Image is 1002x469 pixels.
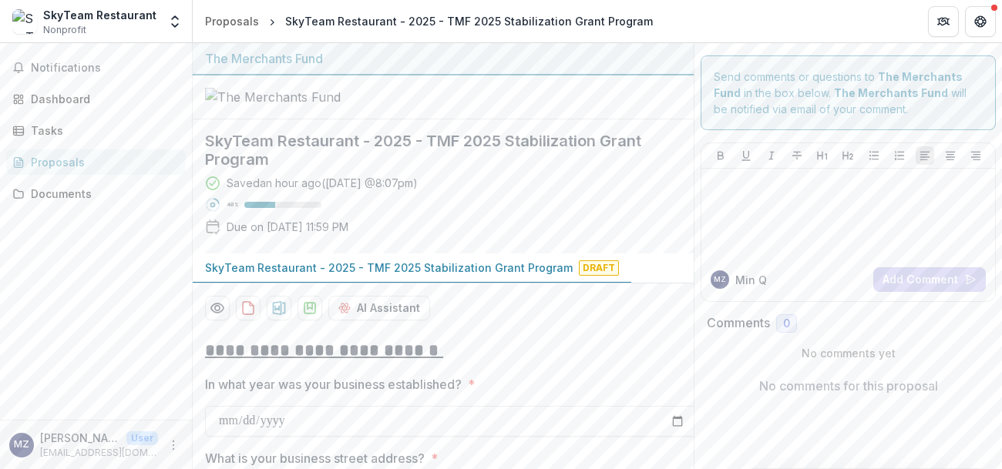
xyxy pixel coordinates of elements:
[759,377,938,395] p: No comments for this proposal
[965,6,996,37] button: Get Help
[31,122,173,139] div: Tasks
[890,146,909,165] button: Ordered List
[227,175,418,191] div: Saved an hour ago ( [DATE] @ 8:07pm )
[707,316,770,330] h2: Comments
[227,219,348,235] p: Due on [DATE] 11:59 PM
[834,86,948,99] strong: The Merchants Fund
[737,146,755,165] button: Underline
[205,260,573,276] p: SkyTeam Restaurant - 2025 - TMF 2025 Stabilization Grant Program
[711,146,730,165] button: Bold
[267,296,291,320] button: download-proposal
[839,146,857,165] button: Heading 2
[236,296,261,320] button: download-proposal
[762,146,781,165] button: Italicize
[328,296,430,320] button: AI Assistant
[873,267,986,292] button: Add Comment
[31,186,173,202] div: Documents
[126,431,158,445] p: User
[31,91,173,107] div: Dashboard
[14,440,29,450] div: Min Qiao Zhao
[6,86,186,112] a: Dashboard
[205,132,657,169] h2: SkyTeam Restaurant - 2025 - TMF 2025 Stabilization Grant Program
[6,55,186,80] button: Notifications
[31,154,173,170] div: Proposals
[865,146,883,165] button: Bullet List
[12,9,37,34] img: SkyTeam Restaurant
[199,10,265,32] a: Proposals
[967,146,985,165] button: Align Right
[205,88,359,106] img: The Merchants Fund
[43,23,86,37] span: Nonprofit
[6,118,186,143] a: Tasks
[40,446,158,460] p: [EMAIL_ADDRESS][DOMAIN_NAME]
[579,260,619,276] span: Draft
[205,296,230,320] button: Preview e342a16c-7625-4922-b662-6727afa65f34-0.pdf
[205,449,425,467] p: What is your business street address?
[205,49,681,68] div: The Merchants Fund
[227,199,238,210] p: 40 %
[735,272,767,288] p: Min Q
[788,146,806,165] button: Strike
[205,375,462,394] p: In what year was your business established?
[6,181,186,206] a: Documents
[43,7,156,23] div: SkyTeam Restaurant
[928,6,959,37] button: Partners
[714,276,726,283] div: Min Qiao Zhao
[31,62,180,75] span: Notifications
[783,317,790,330] span: 0
[916,146,934,165] button: Align Left
[298,296,322,320] button: download-proposal
[40,430,120,446] p: [PERSON_NAME]
[205,13,259,29] div: Proposals
[701,55,996,130] div: Send comments or questions to in the box below. will be notified via email of your comment.
[285,13,653,29] div: SkyTeam Restaurant - 2025 - TMF 2025 Stabilization Grant Program
[6,149,186,175] a: Proposals
[164,436,183,454] button: More
[941,146,960,165] button: Align Center
[164,6,186,37] button: Open entity switcher
[813,146,832,165] button: Heading 1
[707,345,990,361] p: No comments yet
[199,10,659,32] nav: breadcrumb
